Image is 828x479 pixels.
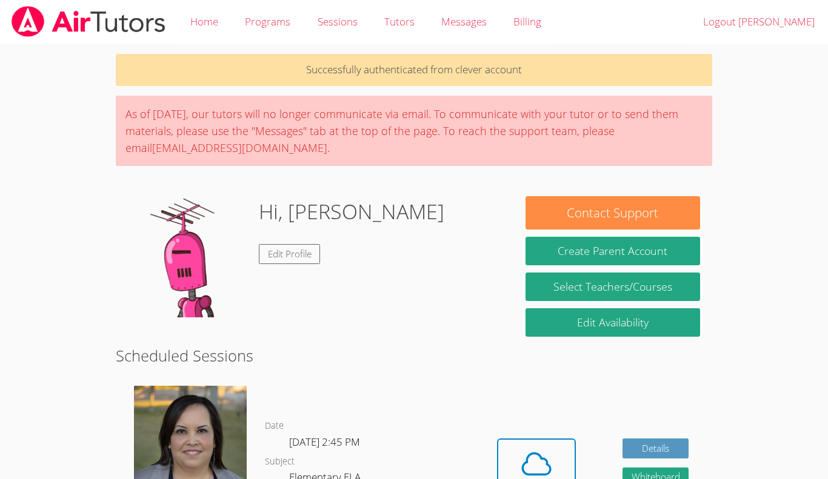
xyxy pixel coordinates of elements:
[116,96,712,166] div: As of [DATE], our tutors will no longer communicate via email. To communicate with your tutor or ...
[441,15,487,28] span: Messages
[116,344,712,367] h2: Scheduled Sessions
[289,435,360,449] span: [DATE] 2:45 PM
[526,237,700,265] button: Create Parent Account
[526,308,700,337] a: Edit Availability
[116,54,712,86] p: Successfully authenticated from clever account
[526,273,700,301] a: Select Teachers/Courses
[259,196,444,227] h1: Hi, [PERSON_NAME]
[265,454,295,469] dt: Subject
[265,418,284,434] dt: Date
[623,438,689,458] a: Details
[259,244,321,264] a: Edit Profile
[10,6,167,37] img: airtutors_banner-c4298cdbf04f3fff15de1276eac7730deb9818008684d7c2e4769d2f7ddbe033.png
[526,196,700,230] button: Contact Support
[128,196,249,317] img: default.png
